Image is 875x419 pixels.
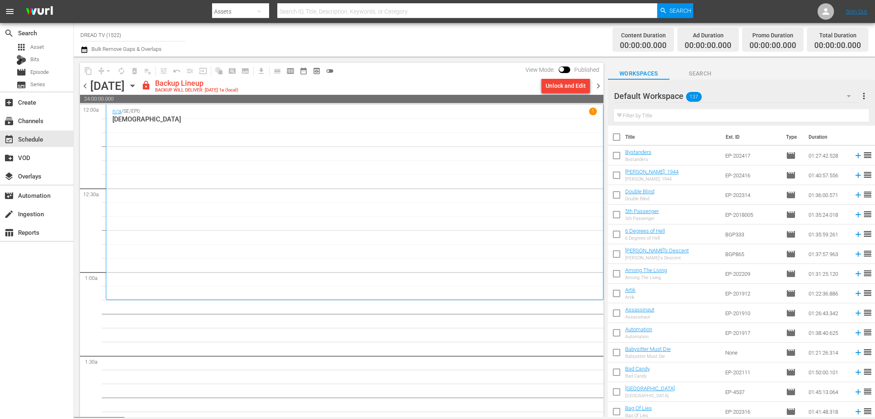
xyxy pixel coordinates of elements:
span: Create [4,98,14,108]
div: BACKUP WILL DELIVER: [DATE] 1a (local) [155,88,238,93]
span: reorder [863,308,873,318]
td: EP-4537 [722,382,783,402]
a: [GEOGRAPHIC_DATA] [625,385,675,392]
a: Double Blind [625,188,654,195]
span: Episode [786,190,796,200]
span: Episode [786,210,796,220]
span: Copy Lineup [82,64,95,78]
span: Toggle to switch from Published to Draft view. [559,66,564,72]
div: [DATE] [90,79,125,93]
span: Episode [786,269,796,279]
a: Bag Of Lies [625,405,652,411]
div: Bag Of Lies [625,413,652,418]
div: [GEOGRAPHIC_DATA] [625,393,675,398]
p: SE / [123,108,131,114]
span: Episode [786,367,796,377]
span: Ingestion [4,209,14,219]
td: EP-202314 [722,185,783,205]
a: Sign Out [846,8,867,15]
td: 01:36:00.571 [805,185,850,205]
span: 137 [686,88,701,105]
button: more_vert [859,86,869,106]
td: EP-2018005 [722,205,783,224]
svg: Add to Schedule [854,250,863,259]
svg: Add to Schedule [854,387,863,396]
span: reorder [863,288,873,298]
td: 01:35:59.261 [805,224,850,244]
div: Bystanders [625,157,651,162]
td: EP-202417 [722,146,783,165]
svg: Add to Schedule [854,230,863,239]
span: 00:00:00.000 [685,41,731,50]
a: 5th Passenger [625,208,659,214]
div: Backup Lineup [155,79,238,88]
span: Bits [30,55,39,64]
span: Revert to Primary Episode [170,64,183,78]
span: reorder [863,327,873,337]
span: Search [4,28,14,38]
span: Schedule [4,135,14,144]
span: Episode [786,151,796,160]
span: reorder [863,190,873,199]
td: 01:38:40.625 [805,323,850,343]
span: reorder [863,268,873,278]
span: Asset [30,43,44,51]
span: Episode [16,67,26,77]
svg: Add to Schedule [854,348,863,357]
div: 6 Degrees of Hell [625,236,665,241]
span: reorder [863,387,873,396]
svg: Add to Schedule [854,151,863,160]
span: calendar_view_week_outlined [286,67,295,75]
span: Update Metadata from Key Asset [196,64,210,78]
span: reorder [863,150,873,160]
svg: Add to Schedule [854,368,863,377]
span: Episode [786,407,796,417]
div: Among The Living [625,275,667,280]
td: 01:26:43.342 [805,303,850,323]
span: Automation [4,191,14,201]
td: EP-202209 [722,264,783,284]
td: EP-201917 [722,323,783,343]
td: 01:31:25.120 [805,264,850,284]
span: Create Series Block [239,64,252,78]
span: 00:00:00.000 [814,41,861,50]
span: 00:00:00.000 [620,41,667,50]
td: BGP865 [722,244,783,264]
a: Bad Candy [625,366,650,372]
td: 01:35:24.018 [805,205,850,224]
td: BGP333 [722,224,783,244]
td: None [722,343,783,362]
span: Episode [786,387,796,397]
svg: Add to Schedule [854,171,863,180]
span: reorder [863,249,873,259]
td: 01:45:13.064 [805,382,850,402]
span: reorder [863,347,873,357]
span: Loop Content [115,64,128,78]
a: 6 Degrees of Hell [625,228,665,234]
span: Series [16,80,26,90]
span: reorder [863,367,873,377]
div: Babysitter Must Die [625,354,671,359]
td: 01:27:42.528 [805,146,850,165]
span: Episode [786,249,796,259]
span: View Backup [310,64,323,78]
td: 01:40:57.556 [805,165,850,185]
svg: Add to Schedule [854,190,863,199]
span: Episode [786,170,796,180]
a: Babysitter Must Die [625,346,671,352]
span: 00:00:00.000 [749,41,796,50]
a: Bystanders [625,149,651,155]
span: Episode [786,308,796,318]
div: Total Duration [814,30,861,41]
td: EP-202111 [722,362,783,382]
span: Create Search Block [226,64,239,78]
div: Assassinaut [625,314,654,320]
th: Title [625,126,721,149]
svg: Add to Schedule [854,269,863,278]
a: [PERSON_NAME]'s Descent [625,247,689,254]
span: lock [141,80,151,90]
span: Reports [4,228,14,238]
svg: Add to Schedule [854,289,863,298]
span: Search [669,3,691,18]
a: Assassinaut [625,307,654,313]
